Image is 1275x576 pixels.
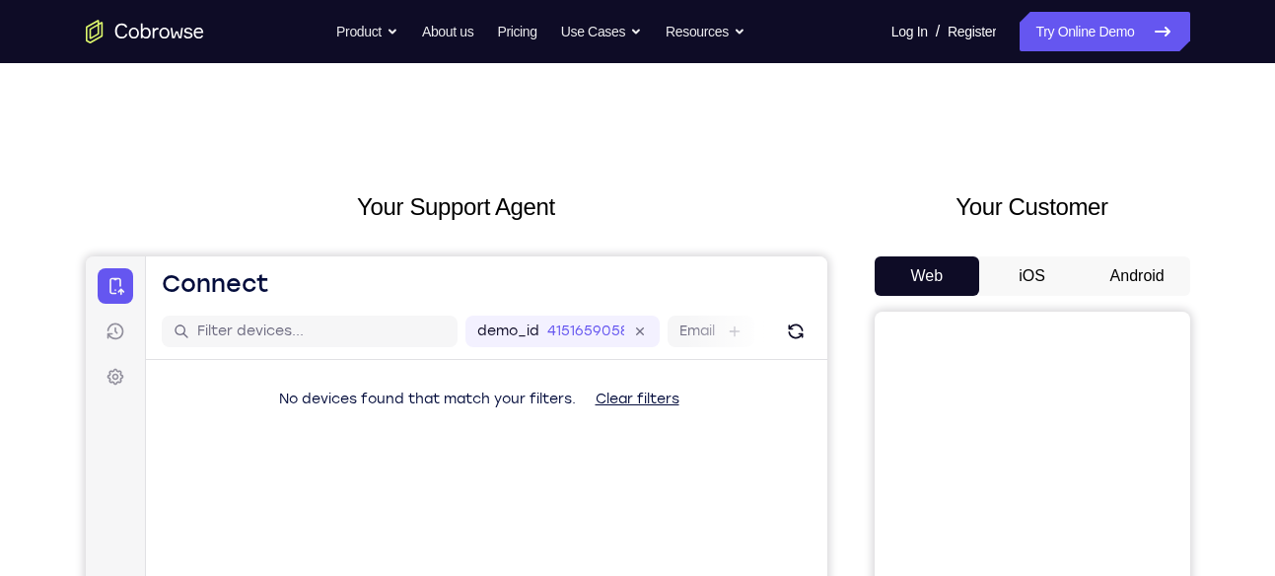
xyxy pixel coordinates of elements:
button: Resources [666,12,745,51]
a: Try Online Demo [1020,12,1189,51]
h1: Connect [76,12,183,43]
a: Connect [12,12,47,47]
label: Email [594,65,629,85]
button: Product [336,12,398,51]
a: Settings [12,103,47,138]
a: About us [422,12,473,51]
button: Clear filters [494,123,609,163]
a: Go to the home page [86,20,204,43]
h2: Your Customer [875,189,1190,225]
button: Web [875,256,980,296]
label: demo_id [391,65,454,85]
button: Android [1085,256,1190,296]
button: Use Cases [561,12,642,51]
h2: Your Support Agent [86,189,827,225]
button: iOS [979,256,1085,296]
a: Register [948,12,996,51]
a: Sessions [12,57,47,93]
input: Filter devices... [111,65,360,85]
a: Log In [891,12,928,51]
a: Pricing [497,12,536,51]
button: Refresh [694,59,726,91]
span: / [936,20,940,43]
span: No devices found that match your filters. [193,134,490,151]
